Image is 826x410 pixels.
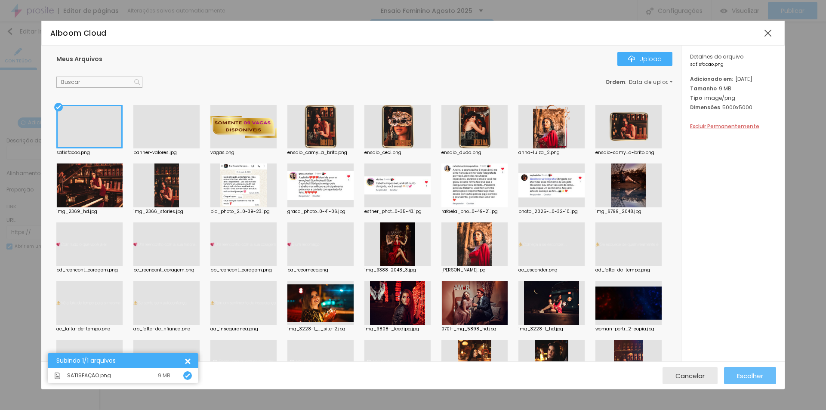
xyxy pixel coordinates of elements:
button: Cancelar [663,367,718,384]
div: aa_inseguranca.png [210,327,277,331]
div: img_9808-_feedjpg.jpg [364,327,431,331]
div: ac_falta-de-tempo.png [56,327,123,331]
span: Dimensões [690,104,720,111]
button: IconeUpload [617,52,672,66]
div: [DATE] [690,75,776,83]
div: Upload [628,55,662,62]
div: graca_photo...0-41-06.jpg [287,210,354,214]
div: ensaio-camy...a-brito.png [595,151,662,155]
img: Icone [185,373,190,378]
div: esther_phot...0-35-43.jpg [364,210,431,214]
div: anna-luiza_2.png [518,151,585,155]
div: 9 MB [690,85,776,92]
div: bc_reencont...coragem.png [133,268,200,272]
div: bd_reencont...coragem.png [56,268,123,272]
span: Adicionado em: [690,75,733,83]
div: satisfacao.png [56,151,123,155]
div: img_6799_2048.jpg [595,210,662,214]
div: 9 MB [158,373,170,378]
div: ba_recomeco.png [287,268,354,272]
span: Data de upload [629,80,674,85]
span: Alboom Cloud [50,28,107,38]
div: img_3228-1_..._site-2.jpg [287,327,354,331]
input: Buscar [56,77,142,88]
div: bb_reencont...coragem.png [210,268,277,272]
div: ae_esconder.png [518,268,585,272]
div: Subindo 1/1 arquivos [56,358,183,364]
div: img_2369_hd.jpg [56,210,123,214]
span: satisfacao.png [690,62,776,67]
span: Escolher [737,372,763,379]
button: Escolher [724,367,776,384]
img: Icone [628,55,635,62]
div: photo_2025-...0-32-10.jpg [518,210,585,214]
div: : [605,80,672,85]
div: ensaio_ceci.png [364,151,431,155]
div: img_2366_stories.jpg [133,210,200,214]
div: vagas.png [210,151,277,155]
span: Tipo [690,94,702,102]
div: img_9388-2048_3.jpg [364,268,431,272]
div: ensaio_camy...a_brito.png [287,151,354,155]
div: ab_falta-de...nfianca.png [133,327,200,331]
div: [PERSON_NAME].jpg [441,268,508,272]
span: Tamanho [690,85,717,92]
span: SATISFAÇÃO.png [67,373,111,378]
span: Ordem [605,78,626,86]
div: bia_photo_2...0-39-23.jpg [210,210,277,214]
span: Excluir Permanentemente [690,123,759,130]
div: 0701-_mg_5898_hd.jpg [441,327,508,331]
div: banner-valores.jpg [133,151,200,155]
div: rafaela_pho...0-49-21.jpg [441,210,508,214]
span: Detalhes do arquivo [690,53,743,60]
div: image/png [690,94,776,102]
img: Icone [54,373,61,379]
div: woman-portr...2-copia.jpg [595,327,662,331]
div: img_3228-1_hd.jpg [518,327,585,331]
span: Cancelar [675,372,705,379]
div: ensaio_duda.png [441,151,508,155]
div: 5000x5000 [690,104,776,111]
div: ad_falta-de-tempo.png [595,268,662,272]
img: Icone [134,79,140,85]
span: Meus Arquivos [56,55,102,63]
